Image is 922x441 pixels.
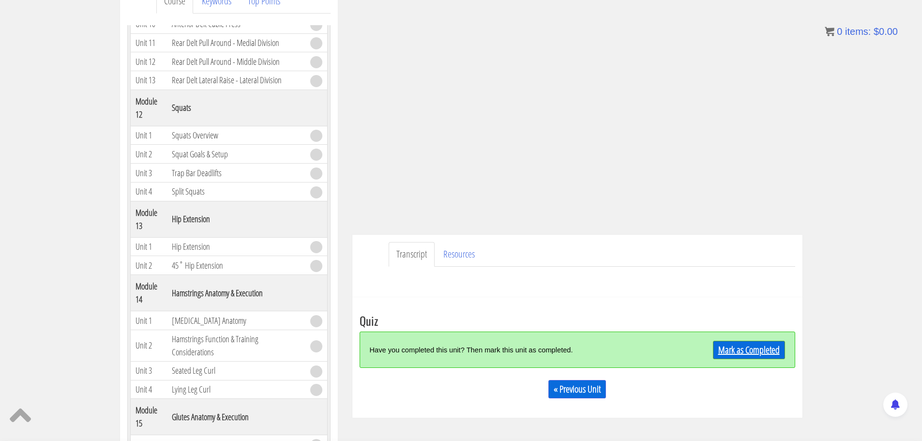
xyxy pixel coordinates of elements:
[167,330,305,361] td: Hamstrings Function & Training Considerations
[167,311,305,330] td: [MEDICAL_DATA] Anatomy
[167,71,305,90] td: Rear Delt Lateral Raise - Lateral Division
[548,380,606,398] a: « Previous Unit
[130,33,167,52] td: Unit 11
[167,275,305,311] th: Hamstrings Anatomy & Execution
[130,52,167,71] td: Unit 12
[389,242,435,267] a: Transcript
[874,26,879,37] span: $
[167,145,305,164] td: Squat Goals & Setup
[436,242,483,267] a: Resources
[167,380,305,399] td: Lying Leg Curl
[130,361,167,380] td: Unit 3
[167,182,305,201] td: Split Squats
[167,256,305,275] td: 45˚ Hip Extension
[130,256,167,275] td: Unit 2
[130,145,167,164] td: Unit 2
[167,52,305,71] td: Rear Delt Pull Around - Middle Division
[130,182,167,201] td: Unit 4
[130,164,167,182] td: Unit 3
[130,311,167,330] td: Unit 1
[825,26,898,37] a: 0 items: $0.00
[360,314,795,327] h3: Quiz
[167,361,305,380] td: Seated Leg Curl
[130,71,167,90] td: Unit 13
[713,341,785,359] a: Mark as Completed
[167,164,305,182] td: Trap Bar Deadlifts
[167,201,305,237] th: Hip Extension
[130,201,167,237] th: Module 13
[130,275,167,311] th: Module 14
[130,90,167,126] th: Module 12
[167,33,305,52] td: Rear Delt Pull Around - Medial Division
[130,330,167,361] td: Unit 2
[837,26,842,37] span: 0
[167,237,305,256] td: Hip Extension
[825,27,834,36] img: icon11.png
[845,26,871,37] span: items:
[167,90,305,126] th: Squats
[370,339,676,360] div: Have you completed this unit? Then mark this unit as completed.
[874,26,898,37] bdi: 0.00
[130,380,167,399] td: Unit 4
[130,126,167,145] td: Unit 1
[130,399,167,435] th: Module 15
[130,237,167,256] td: Unit 1
[167,399,305,435] th: Glutes Anatomy & Execution
[167,126,305,145] td: Squats Overview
